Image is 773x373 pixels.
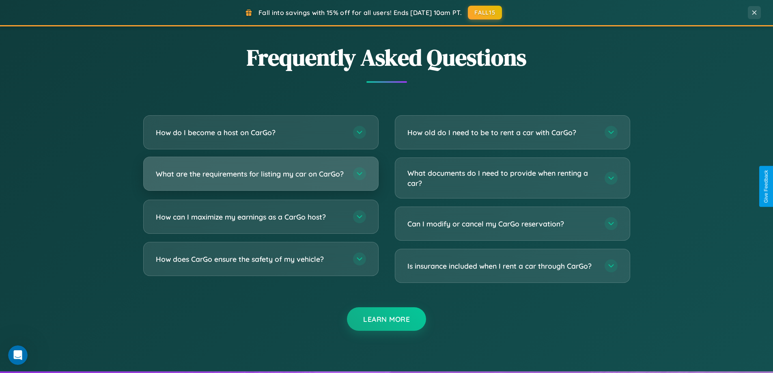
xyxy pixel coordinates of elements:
h3: How can I maximize my earnings as a CarGo host? [156,212,345,222]
h3: How old do I need to be to rent a car with CarGo? [407,127,596,138]
button: Learn More [347,307,426,331]
h3: Is insurance included when I rent a car through CarGo? [407,261,596,271]
h3: How do I become a host on CarGo? [156,127,345,138]
span: Fall into savings with 15% off for all users! Ends [DATE] 10am PT. [258,9,462,17]
h3: What are the requirements for listing my car on CarGo? [156,169,345,179]
h3: What documents do I need to provide when renting a car? [407,168,596,188]
h3: Can I modify or cancel my CarGo reservation? [407,219,596,229]
iframe: Intercom live chat [8,345,28,365]
h2: Frequently Asked Questions [143,42,630,73]
button: FALL15 [468,6,502,19]
div: Give Feedback [763,170,769,203]
h3: How does CarGo ensure the safety of my vehicle? [156,254,345,264]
